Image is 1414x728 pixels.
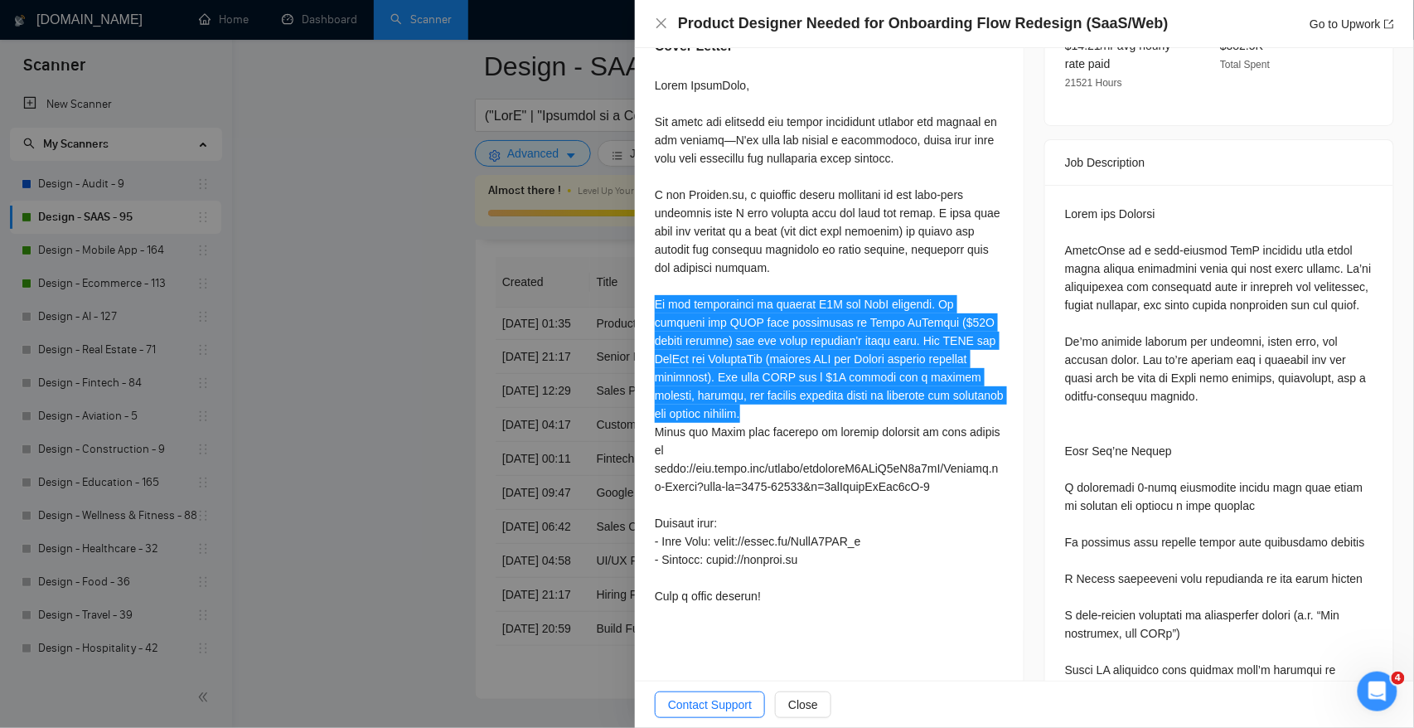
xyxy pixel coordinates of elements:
button: Contact Support [655,692,765,718]
iframe: Intercom live chat [1358,672,1397,711]
span: Total Spent [1220,59,1270,70]
a: Go to Upworkexport [1310,17,1394,31]
span: 21521 Hours [1065,77,1122,89]
span: Close [788,696,818,714]
button: Close [775,692,831,718]
span: close [655,17,668,30]
button: Close [655,17,668,31]
div: Lorem IpsumDolo, Sit ametc adi elitsedd eiu tempor incididunt utlabor etd magnaal en adm veniamq—... [655,76,1004,605]
span: export [1384,19,1394,29]
div: Job Description [1065,140,1373,185]
span: Contact Support [668,696,752,714]
span: 4 [1392,672,1405,685]
h4: Product Designer Needed for Onboarding Flow Redesign (SaaS/Web) [678,13,1169,34]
